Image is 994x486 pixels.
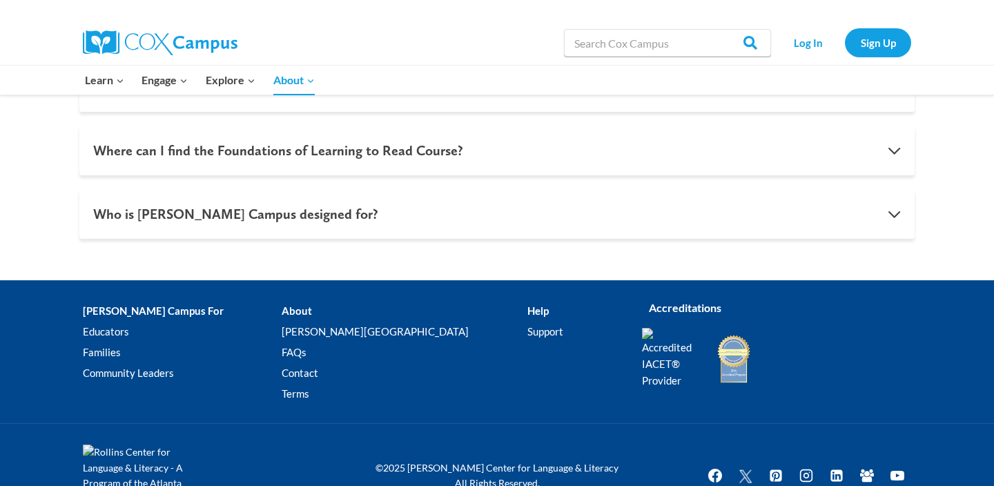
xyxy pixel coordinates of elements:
button: Child menu of About [264,66,324,95]
img: Twitter X icon white [737,468,754,484]
button: Where can I find the Foundations of Learning to Read Course? [79,126,915,175]
button: Child menu of Engage [133,66,197,95]
a: Terms [282,384,527,405]
button: Child menu of Explore [197,66,264,95]
a: Contact [282,363,527,384]
img: Accredited IACET® Provider [642,328,701,389]
button: Child menu of Learn [76,66,133,95]
strong: Accreditations [649,301,721,314]
a: Log In [778,28,838,57]
nav: Primary Navigation [76,66,323,95]
a: Families [83,342,282,363]
a: Community Leaders [83,363,282,384]
a: [PERSON_NAME][GEOGRAPHIC_DATA] [282,322,527,342]
button: Who is [PERSON_NAME] Campus designed for? [79,189,915,239]
a: Educators [83,322,282,342]
a: Support [527,322,621,342]
nav: Secondary Navigation [778,28,911,57]
img: Cox Campus [83,30,237,55]
a: Sign Up [845,28,911,57]
input: Search Cox Campus [564,29,771,57]
a: FAQs [282,342,527,363]
img: IDA Accredited [717,333,751,385]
